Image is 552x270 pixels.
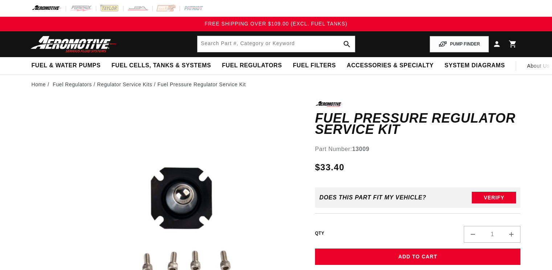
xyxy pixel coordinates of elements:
span: Fuel Cells, Tanks & Systems [111,62,211,70]
span: About Us [527,63,549,69]
summary: Fuel & Water Pumps [26,57,106,74]
a: Home [32,80,46,88]
button: PUMP FINDER [430,36,488,52]
label: QTY [315,230,324,237]
summary: Accessories & Specialty [342,57,439,74]
summary: Fuel Regulators [216,57,287,74]
input: Search by Part Number, Category or Keyword [197,36,355,52]
nav: breadcrumbs [32,80,521,88]
strong: 13009 [352,146,369,152]
span: Accessories & Specialty [347,62,434,70]
li: Fuel Pressure Regulator Service Kit [158,80,246,88]
li: Regulator Service Kits [97,80,158,88]
span: $33.40 [315,161,344,174]
span: Fuel & Water Pumps [32,62,101,70]
span: FREE SHIPPING OVER $109.00 (EXCL. FUEL TANKS) [205,21,347,27]
span: Fuel Regulators [222,62,282,70]
img: Aeromotive [29,36,119,53]
summary: Fuel Filters [287,57,342,74]
h1: Fuel Pressure Regulator Service Kit [315,112,521,135]
span: System Diagrams [445,62,505,70]
summary: Fuel Cells, Tanks & Systems [106,57,216,74]
button: Add to Cart [315,249,521,265]
button: Verify [472,192,516,203]
div: Does This part fit My vehicle? [319,194,426,201]
button: search button [339,36,355,52]
li: Fuel Regulators [53,80,97,88]
summary: System Diagrams [439,57,510,74]
span: Fuel Filters [293,62,336,70]
div: Part Number: [315,144,521,154]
